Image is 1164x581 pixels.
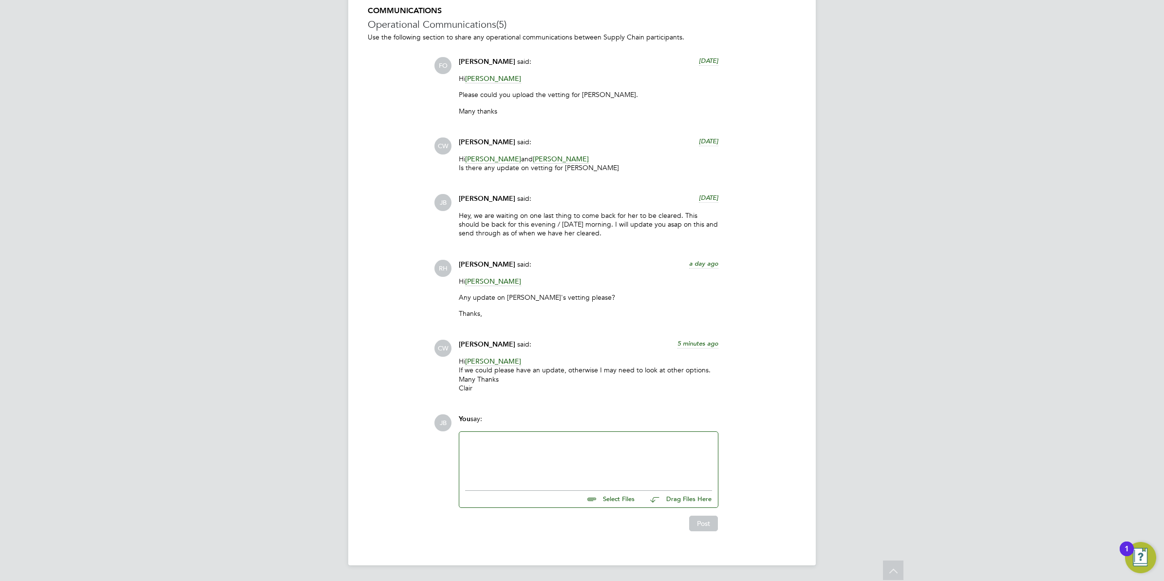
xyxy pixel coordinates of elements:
[465,155,521,164] span: [PERSON_NAME]
[459,138,515,146] span: [PERSON_NAME]
[465,357,521,366] span: [PERSON_NAME]
[459,357,718,392] p: Hi If we could please have an update, otherwise I may need to look at other options. Many Thanks ...
[1125,549,1129,562] div: 1
[459,340,515,349] span: [PERSON_NAME]
[434,57,451,74] span: FO
[434,137,451,155] span: CW
[517,137,531,146] span: said:
[459,211,718,238] p: Hey, we are waiting on one last thing to come back for her to be cleared. This should be back for...
[368,6,796,16] h5: COMMUNICATIONS
[689,516,718,531] button: Post
[1125,542,1156,573] button: Open Resource Center, 1 new notification
[642,489,712,510] button: Drag Files Here
[699,57,718,65] span: [DATE]
[368,18,796,31] h3: Operational Communications
[517,260,531,269] span: said:
[459,194,515,203] span: [PERSON_NAME]
[465,74,521,83] span: [PERSON_NAME]
[459,74,718,83] p: Hi
[459,155,718,172] p: Hi and Is there any update on vetting for [PERSON_NAME]
[517,57,531,66] span: said:
[689,259,718,268] span: a day ago
[459,309,718,318] p: Thanks,
[496,18,507,31] span: (5)
[699,137,718,145] span: [DATE]
[459,277,718,286] p: Hi
[434,260,451,277] span: RH
[459,415,470,423] span: You
[434,340,451,357] span: CW
[533,155,589,164] span: [PERSON_NAME]
[459,58,515,66] span: [PERSON_NAME]
[699,194,718,202] span: [DATE]
[459,90,718,99] p: Please could you upload the vetting for [PERSON_NAME].
[677,339,718,348] span: 5 minutes ago
[517,340,531,349] span: said:
[368,33,796,41] p: Use the following section to share any operational communications between Supply Chain participants.
[459,293,718,302] p: Any update on [PERSON_NAME]'s vetting please?
[434,414,451,431] span: JB
[434,194,451,211] span: JB
[517,194,531,203] span: said:
[459,414,718,431] div: say:
[459,107,718,116] p: Many thanks
[465,277,521,286] span: [PERSON_NAME]
[459,260,515,269] span: [PERSON_NAME]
